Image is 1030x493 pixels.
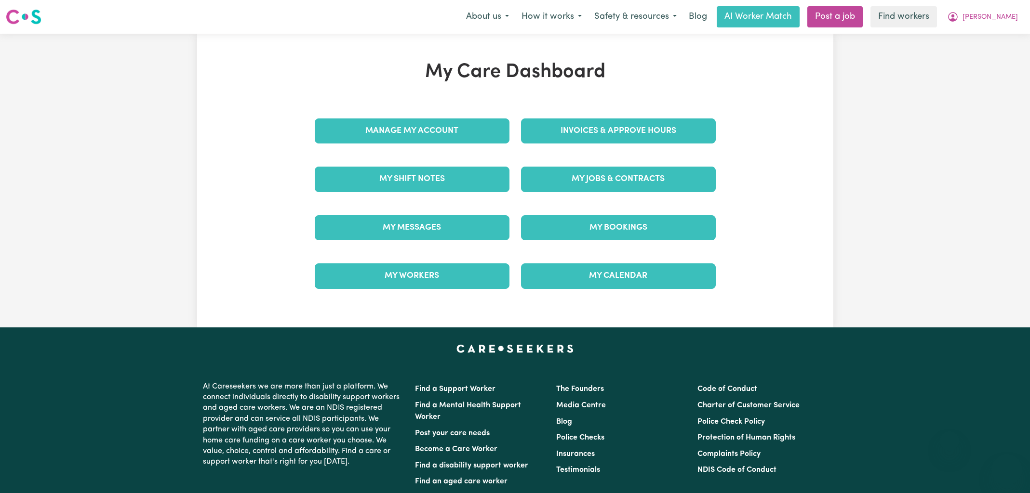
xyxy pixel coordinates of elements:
[556,450,595,458] a: Insurances
[315,167,509,192] a: My Shift Notes
[315,263,509,288] a: My Workers
[940,431,959,451] iframe: Close message
[203,377,403,471] p: At Careseekers we are more than just a platform. We connect individuals directly to disability su...
[697,450,761,458] a: Complaints Policy
[556,402,606,409] a: Media Centre
[870,6,937,27] a: Find workers
[315,215,509,240] a: My Messages
[415,429,490,437] a: Post your care needs
[556,385,604,393] a: The Founders
[515,7,588,27] button: How it works
[309,61,722,84] h1: My Care Dashboard
[991,454,1022,485] iframe: Button to launch messaging window
[556,434,604,441] a: Police Checks
[521,167,716,192] a: My Jobs & Contracts
[963,12,1018,23] span: [PERSON_NAME]
[415,402,521,421] a: Find a Mental Health Support Worker
[697,418,765,426] a: Police Check Policy
[6,6,41,28] a: Careseekers logo
[717,6,800,27] a: AI Worker Match
[683,6,713,27] a: Blog
[556,418,572,426] a: Blog
[415,385,495,393] a: Find a Support Worker
[6,8,41,26] img: Careseekers logo
[521,263,716,288] a: My Calendar
[415,478,508,485] a: Find an aged care worker
[456,345,574,352] a: Careseekers home page
[415,445,497,453] a: Become a Care Worker
[697,434,795,441] a: Protection of Human Rights
[941,7,1024,27] button: My Account
[315,118,509,143] a: Manage My Account
[556,466,600,474] a: Testimonials
[521,215,716,240] a: My Bookings
[697,466,776,474] a: NDIS Code of Conduct
[460,7,515,27] button: About us
[697,385,757,393] a: Code of Conduct
[415,462,528,469] a: Find a disability support worker
[588,7,683,27] button: Safety & resources
[807,6,863,27] a: Post a job
[697,402,800,409] a: Charter of Customer Service
[521,118,716,143] a: Invoices & Approve Hours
